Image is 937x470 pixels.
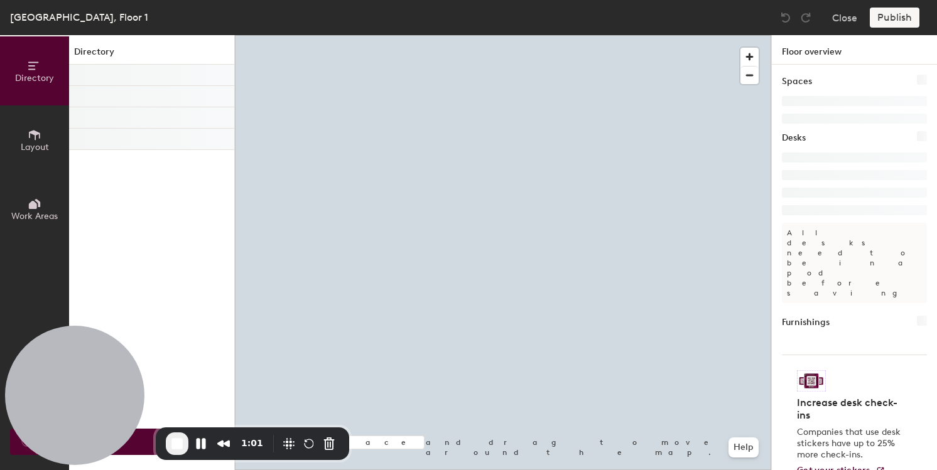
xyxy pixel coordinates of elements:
[728,437,759,457] button: Help
[782,75,812,88] h1: Spaces
[782,316,830,329] h1: Furnishings
[782,223,927,303] p: All desks need to be in a pod before saving
[772,35,937,65] h1: Floor overview
[11,211,58,222] span: Work Areas
[797,370,826,392] img: Sticker logo
[799,11,812,24] img: Redo
[797,427,904,461] p: Companies that use desk stickers have up to 25% more check-ins.
[797,397,904,422] h4: Increase desk check-ins
[832,8,857,28] button: Close
[10,9,148,25] div: [GEOGRAPHIC_DATA], Floor 1
[21,142,49,152] span: Layout
[779,11,792,24] img: Undo
[69,45,234,65] h1: Directory
[15,73,54,83] span: Directory
[782,131,806,145] h1: Desks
